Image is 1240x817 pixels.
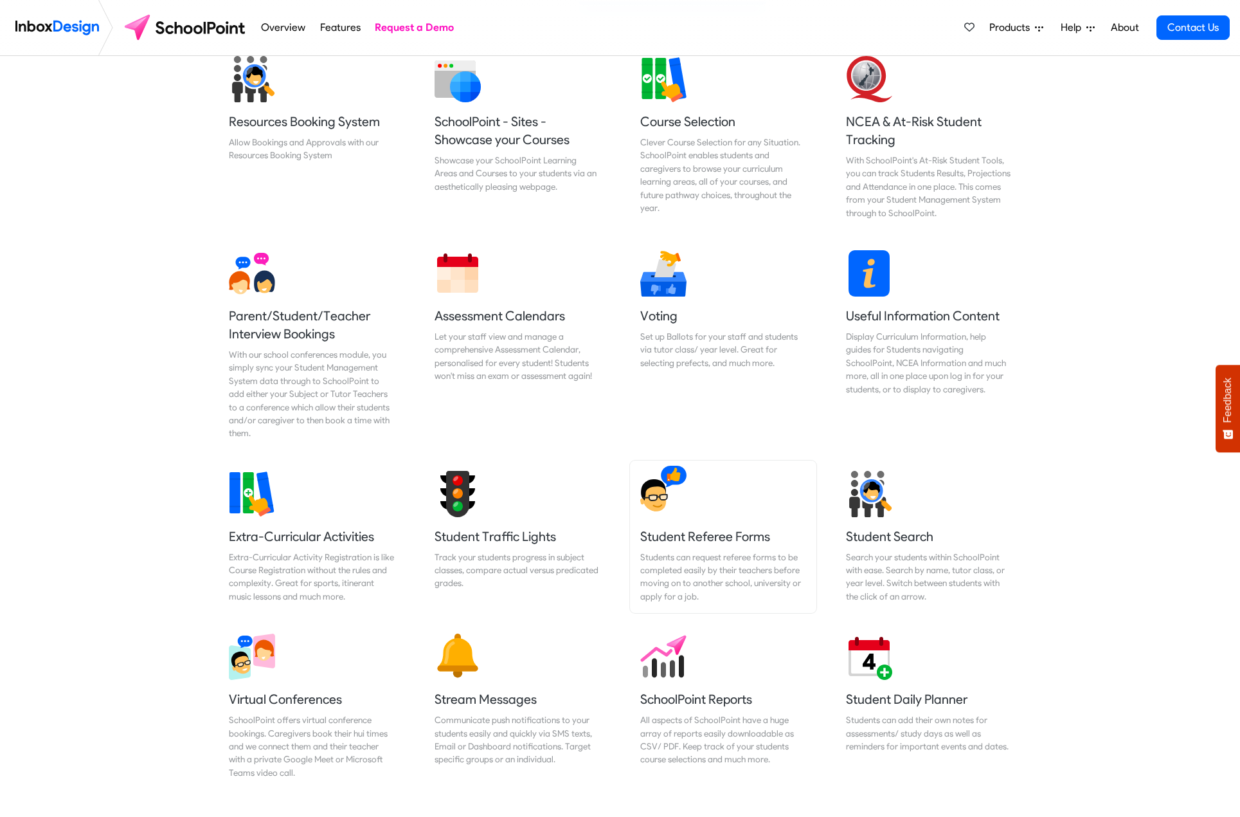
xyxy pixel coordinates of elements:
img: 2022_01_13_icon_information.svg [846,250,892,297]
a: Request a Demo [372,15,458,41]
h5: Course Selection [640,113,806,131]
div: Display Curriculum Information, help guides for Students navigating SchoolPoint, NCEA Information... [846,330,1012,396]
h5: Stream Messages [435,690,600,708]
h5: Useful Information Content [846,307,1012,325]
a: Course Selection Clever Course Selection for any Situation. SchoolPoint enables students and care... [630,46,816,230]
a: Virtual Conferences SchoolPoint offers virtual conference bookings. Caregivers book their hui tim... [219,623,405,789]
img: 2022_01_12_icon_website.svg [435,56,481,102]
a: About [1107,15,1142,41]
a: Voting Set up Ballots for your staff and students via tutor class/ year level. Great for selectin... [630,240,816,450]
a: Features [316,15,364,41]
a: Products [984,15,1048,41]
img: 2022_01_17_icon_voting.svg [640,250,687,297]
a: Student Search Search your students within SchoolPoint with ease. Search by name, tutor class, or... [836,461,1022,614]
img: 2022_03_30_icon_virtual_conferences.svg [229,634,275,680]
h5: Parent/Student/Teacher Interview Bookings [229,307,395,343]
h5: NCEA & At-Risk Student Tracking [846,113,1012,149]
span: Feedback [1222,378,1234,423]
a: SchoolPoint - Sites - Showcase your Courses Showcase your SchoolPoint Learning Areas and Courses ... [424,46,611,230]
a: Overview [258,15,309,41]
div: Showcase your SchoolPoint Learning Areas and Courses to your students via an aesthetically pleasi... [435,154,600,193]
a: Stream Messages Communicate push notifications to your students easily and quickly via SMS texts,... [424,623,611,789]
div: Students can request referee forms to be completed easily by their teachers before moving on to a... [640,551,806,603]
div: Set up Ballots for your staff and students via tutor class/ year level. Great for selecting prefe... [640,330,806,369]
div: Track your students progress in subject classes, compare actual versus predicated grades. [435,551,600,590]
div: With SchoolPoint's At-Risk Student Tools, you can track Students Results, Projections and Attenda... [846,154,1012,219]
h5: Student Daily Planner [846,690,1012,708]
a: NCEA & At-Risk Student Tracking With SchoolPoint's At-Risk Student Tools, you can track Students ... [836,46,1022,230]
a: Useful Information Content Display Curriculum Information, help guides for Students navigating Sc... [836,240,1022,450]
a: Extra-Curricular Activities Extra-Curricular Activity Registration is like Course Registration wi... [219,461,405,614]
h5: Voting [640,307,806,325]
div: All aspects of SchoolPoint have a huge array of reports easily downloadable as CSV/ PDF. Keep tra... [640,713,806,766]
span: Products [989,20,1035,35]
h5: Virtual Conferences [229,690,395,708]
a: SchoolPoint Reports All aspects of SchoolPoint have a huge array of reports easily downloadable a... [630,623,816,789]
button: Feedback - Show survey [1216,365,1240,452]
img: 2022_01_13_icon_course_selection.svg [640,56,687,102]
h5: Extra-Curricular Activities [229,528,395,546]
h5: Student Traffic Lights [435,528,600,546]
img: 2022_01_13_icon_calendar.svg [435,250,481,297]
div: Allow Bookings and Approvals with our Resources Booking System [229,136,395,162]
div: Students can add their own notes for assessments/ study days as well as reminders for important e... [846,713,1012,753]
h5: SchoolPoint Reports [640,690,806,708]
a: Assessment Calendars Let your staff view and manage a comprehensive Assessment Calendar, personal... [424,240,611,450]
div: With our school conferences module, you simply sync your Student Management System data through t... [229,348,395,440]
img: 2022_01_17_icon_sp_reports.svg [640,634,687,680]
div: Extra-Curricular Activity Registration is like Course Registration without the rules and complexi... [229,551,395,603]
img: 2022_01_17_icon_student_search.svg [229,56,275,102]
div: SchoolPoint offers virtual conference bookings. Caregivers book their hui times and we connect th... [229,713,395,779]
span: Help [1061,20,1086,35]
img: schoolpoint logo [118,12,254,43]
a: Student Referee Forms Students can request referee forms to be completed easily by their teachers... [630,461,816,614]
h5: Student Referee Forms [640,528,806,546]
img: 2022_01_17_icon_messages.svg [435,634,481,680]
div: Search your students within SchoolPoint with ease. Search by name, tutor class, or year level. Sw... [846,551,1012,603]
img: 2022_01_17_icon_student_traffic_lights.svg [435,471,481,517]
h5: Student Search [846,528,1012,546]
img: 2022_01_13_icon_conversation.svg [229,250,275,297]
img: 2022_01_17_icon_student_referee.svg [640,466,687,512]
img: 2022_01_17_icon_daily_planner.svg [846,634,892,680]
h5: Assessment Calendars [435,307,600,325]
div: Let your staff view and manage a comprehensive Assessment Calendar, personalised for every studen... [435,330,600,383]
img: 2022_01_13_icon_extra_curricular.svg [229,471,275,517]
a: Student Daily Planner Students can add their own notes for assessments/ study days as well as rem... [836,623,1022,789]
img: 2022_01_17_icon_student_search.svg [846,471,892,517]
div: Communicate push notifications to your students easily and quickly via SMS texts, Email or Dashbo... [435,713,600,766]
h5: Resources Booking System [229,113,395,131]
h5: SchoolPoint - Sites - Showcase your Courses [435,113,600,149]
a: Help [1056,15,1100,41]
img: 2022_01_13_icon_nzqa.svg [846,56,892,102]
div: Clever Course Selection for any Situation. SchoolPoint enables students and caregivers to browse ... [640,136,806,214]
a: Resources Booking System Allow Bookings and Approvals with our Resources Booking System [219,46,405,230]
a: Parent/Student/Teacher Interview Bookings With our school conferences module, you simply sync you... [219,240,405,450]
a: Contact Us [1156,15,1230,40]
a: Student Traffic Lights Track your students progress in subject classes, compare actual versus pre... [424,461,611,614]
